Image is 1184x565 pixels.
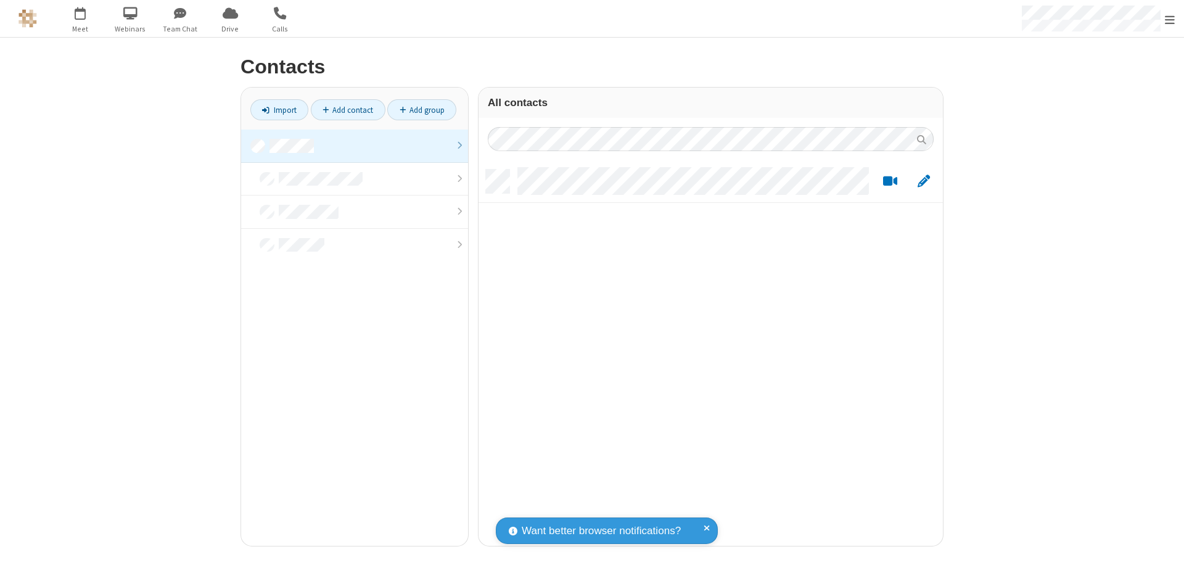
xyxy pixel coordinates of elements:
span: Team Chat [157,23,203,35]
h2: Contacts [240,56,943,78]
div: grid [479,160,943,546]
span: Drive [207,23,253,35]
a: Add contact [311,99,385,120]
span: Want better browser notifications? [522,523,681,539]
a: Add group [387,99,456,120]
h3: All contacts [488,97,934,109]
span: Meet [57,23,104,35]
button: Edit [911,174,935,189]
button: Start a video meeting [878,174,902,189]
img: QA Selenium DO NOT DELETE OR CHANGE [18,9,37,28]
span: Calls [257,23,303,35]
span: Webinars [107,23,154,35]
a: Import [250,99,308,120]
